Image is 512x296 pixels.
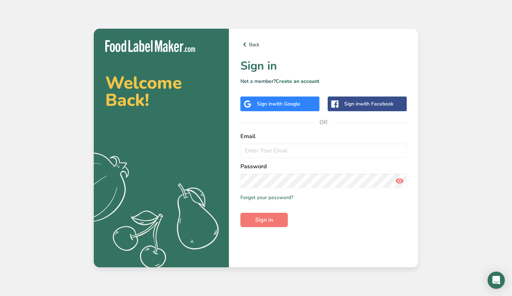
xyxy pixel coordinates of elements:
[240,57,407,75] h1: Sign in
[276,78,319,85] a: Create an account
[257,100,300,108] div: Sign in
[255,216,273,224] span: Sign in
[105,74,217,109] h2: Welcome Back!
[240,162,407,171] label: Password
[105,40,195,52] img: Food Label Maker
[240,213,288,227] button: Sign in
[240,40,407,49] a: Back
[313,112,335,133] span: OR
[272,100,300,107] span: with Google
[240,77,407,85] p: Not a member?
[240,132,407,141] label: Email
[344,100,393,108] div: Sign in
[488,272,505,289] div: Open Intercom Messenger
[240,144,407,158] input: Enter Your Email
[360,100,393,107] span: with Facebook
[240,194,293,201] a: Forgot your password?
